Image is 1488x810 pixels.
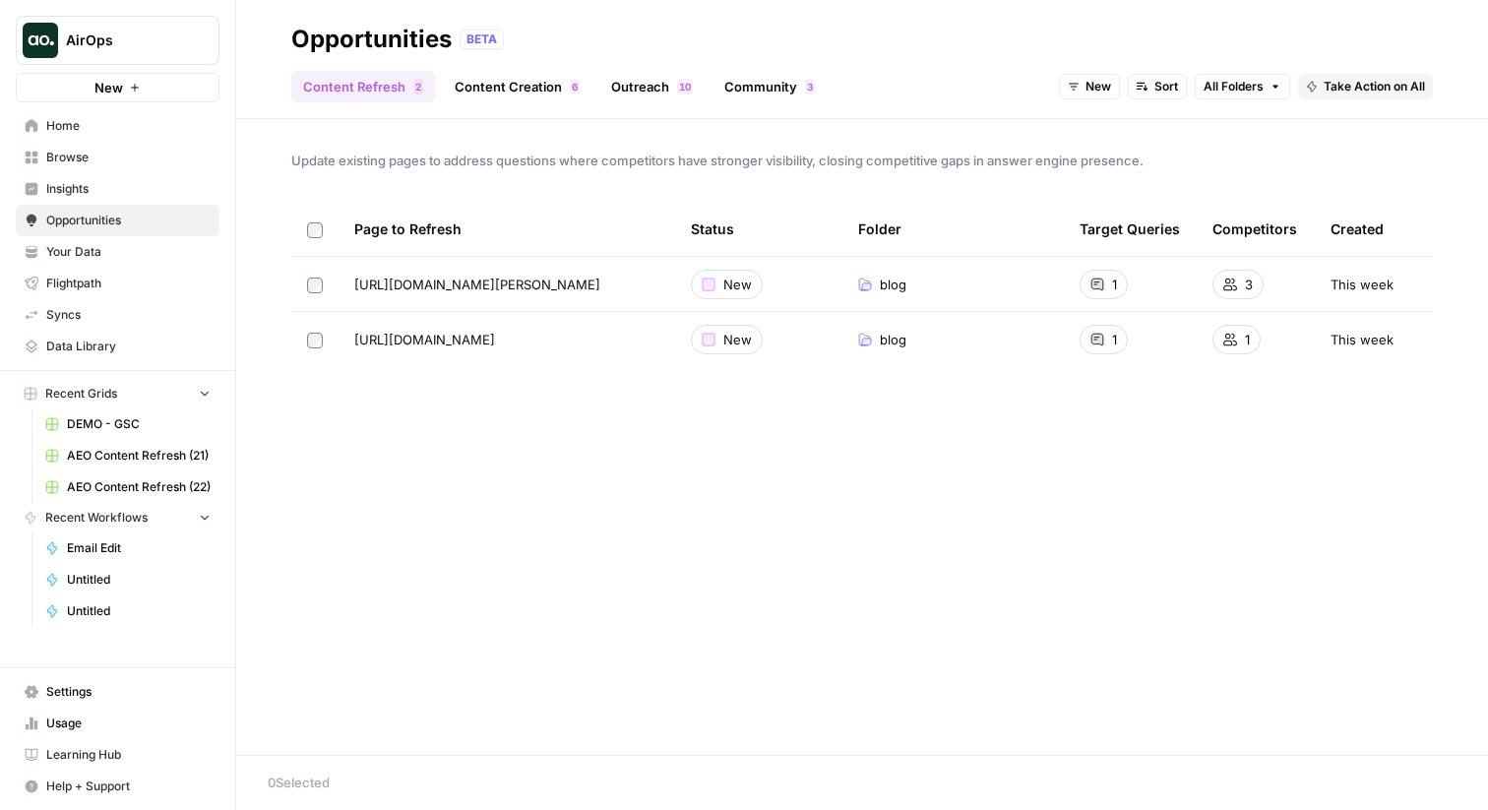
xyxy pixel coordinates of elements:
[291,71,435,102] a: Content Refresh2
[16,771,219,802] button: Help + Support
[45,509,148,527] span: Recent Workflows
[460,30,504,49] div: BETA
[807,79,813,94] span: 3
[46,683,211,701] span: Settings
[354,202,659,256] div: Page to Refresh
[36,532,219,564] a: Email Edit
[1245,275,1253,294] span: 3
[570,79,580,94] div: 6
[16,236,219,268] a: Your Data
[723,330,752,349] span: New
[691,202,734,256] div: Status
[16,379,219,408] button: Recent Grids
[413,79,423,94] div: 2
[858,202,901,256] div: Folder
[805,79,815,94] div: 3
[16,676,219,708] a: Settings
[713,71,827,102] a: Community3
[46,275,211,292] span: Flightpath
[1112,275,1117,294] span: 1
[880,330,906,349] span: blog
[67,415,211,433] span: DEMO - GSC
[67,571,211,589] span: Untitled
[16,142,219,173] a: Browse
[677,79,693,94] div: 10
[723,275,752,294] span: New
[46,746,211,764] span: Learning Hub
[67,602,211,620] span: Untitled
[354,330,495,349] span: [URL][DOMAIN_NAME]
[46,306,211,324] span: Syncs
[16,110,219,142] a: Home
[1154,78,1178,95] span: Sort
[46,338,211,355] span: Data Library
[268,773,1457,792] div: 0 Selected
[415,79,421,94] span: 2
[1298,74,1433,99] button: Take Action on All
[1331,330,1394,349] span: This week
[880,275,906,294] span: blog
[23,23,58,58] img: AirOps Logo
[16,739,219,771] a: Learning Hub
[66,31,185,50] span: AirOps
[1331,202,1384,256] div: Created
[36,408,219,440] a: DEMO - GSC
[46,212,211,229] span: Opportunities
[67,478,211,496] span: AEO Content Refresh (22)
[36,595,219,627] a: Untitled
[291,151,1433,170] span: Update existing pages to address questions where competitors have stronger visibility, closing co...
[1212,202,1297,256] div: Competitors
[1324,78,1425,95] span: Take Action on All
[46,243,211,261] span: Your Data
[46,149,211,166] span: Browse
[679,79,685,94] span: 1
[291,24,452,55] div: Opportunities
[16,708,219,739] a: Usage
[1204,78,1264,95] span: All Folders
[36,471,219,503] a: AEO Content Refresh (22)
[36,440,219,471] a: AEO Content Refresh (21)
[16,268,219,299] a: Flightpath
[46,180,211,198] span: Insights
[46,778,211,795] span: Help + Support
[572,79,578,94] span: 6
[1331,275,1394,294] span: This week
[67,539,211,557] span: Email Edit
[45,385,117,403] span: Recent Grids
[16,73,219,102] button: New
[1080,202,1180,256] div: Target Queries
[16,331,219,362] a: Data Library
[354,275,600,294] span: [URL][DOMAIN_NAME][PERSON_NAME]
[16,205,219,236] a: Opportunities
[36,564,219,595] a: Untitled
[1128,74,1187,99] button: Sort
[1059,74,1120,99] button: New
[599,71,705,102] a: Outreach10
[94,78,123,97] span: New
[685,79,691,94] span: 0
[16,299,219,331] a: Syncs
[46,715,211,732] span: Usage
[1112,330,1117,349] span: 1
[1195,74,1290,99] button: All Folders
[46,117,211,135] span: Home
[16,503,219,532] button: Recent Workflows
[67,447,211,465] span: AEO Content Refresh (21)
[16,16,219,65] button: Workspace: AirOps
[1245,330,1250,349] span: 1
[1085,78,1111,95] span: New
[16,173,219,205] a: Insights
[443,71,591,102] a: Content Creation6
